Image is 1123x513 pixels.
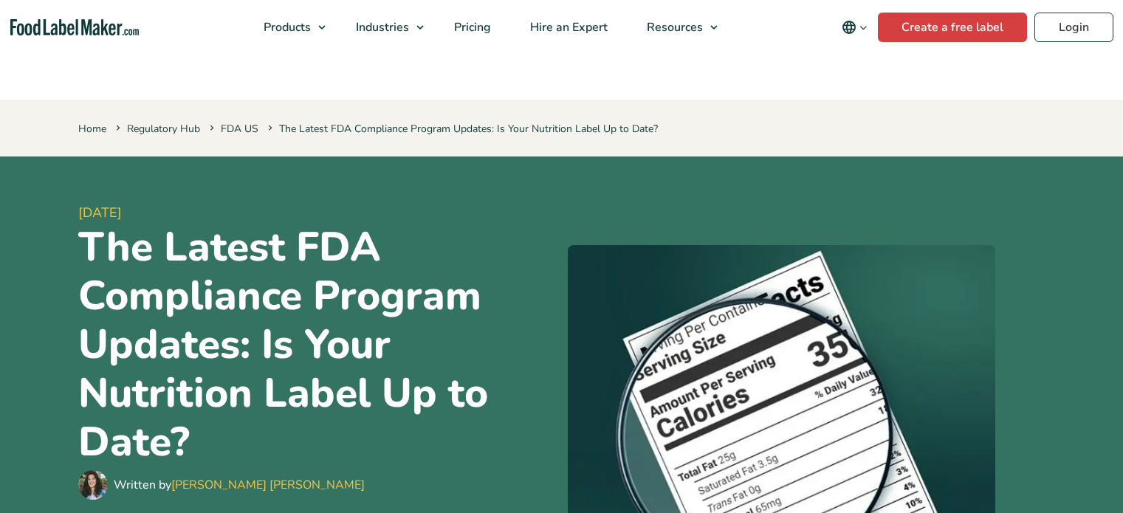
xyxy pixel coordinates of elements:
[127,122,200,136] a: Regulatory Hub
[221,122,258,136] a: FDA US
[10,19,139,36] a: Food Label Maker homepage
[1034,13,1113,42] a: Login
[78,203,556,223] span: [DATE]
[171,477,365,493] a: [PERSON_NAME] [PERSON_NAME]
[878,13,1027,42] a: Create a free label
[351,19,411,35] span: Industries
[831,13,878,42] button: Change language
[259,19,312,35] span: Products
[265,122,658,136] span: The Latest FDA Compliance Program Updates: Is Your Nutrition Label Up to Date?
[450,19,492,35] span: Pricing
[78,223,556,466] h1: The Latest FDA Compliance Program Updates: Is Your Nutrition Label Up to Date?
[526,19,609,35] span: Hire an Expert
[78,122,106,136] a: Home
[642,19,704,35] span: Resources
[78,470,108,500] img: Maria Abi Hanna - Food Label Maker
[114,476,365,494] div: Written by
